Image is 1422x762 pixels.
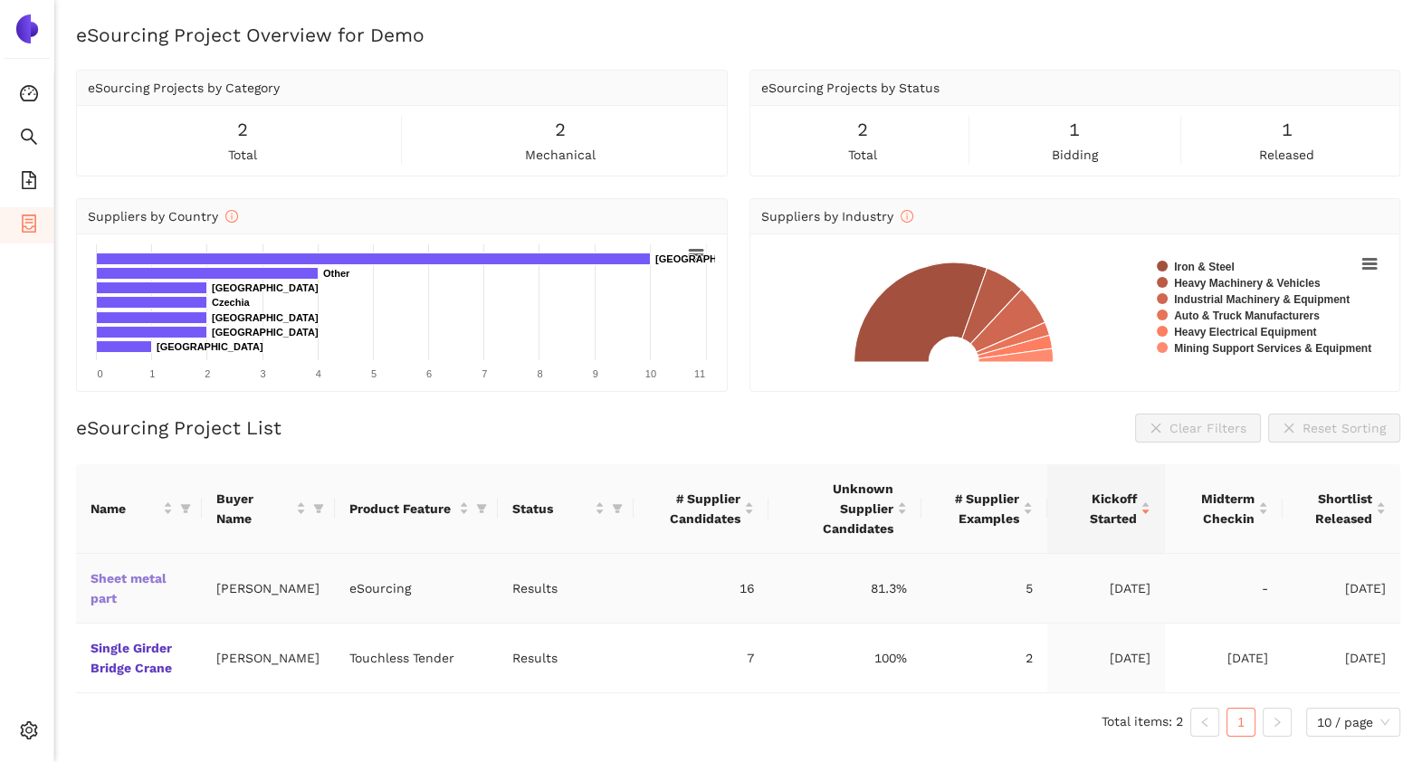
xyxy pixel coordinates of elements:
[1179,489,1255,529] span: Midterm Checkin
[648,489,741,529] span: # Supplier Candidates
[157,341,263,352] text: [GEOGRAPHIC_DATA]
[1174,326,1316,338] text: Heavy Electrical Equipment
[180,503,191,514] span: filter
[901,210,913,223] span: info-circle
[512,499,591,519] span: Status
[1052,145,1098,165] span: bidding
[476,503,487,514] span: filter
[1047,624,1165,693] td: [DATE]
[202,624,334,693] td: [PERSON_NAME]
[205,368,210,379] text: 2
[768,464,921,554] th: this column's title is Unknown Supplier Candidates,this column is sortable
[335,464,498,554] th: this column's title is Product Feature,this column is sortable
[212,297,250,308] text: Czechia
[335,624,498,693] td: Touchless Tender
[1174,261,1235,273] text: Iron & Steel
[645,368,656,379] text: 10
[212,312,319,323] text: [GEOGRAPHIC_DATA]
[1174,277,1321,290] text: Heavy Machinery & Vehicles
[498,554,634,624] td: Results
[1297,489,1372,529] span: Shortlist Released
[1190,708,1219,737] button: left
[612,503,623,514] span: filter
[848,145,877,165] span: total
[761,209,913,224] span: Suppliers by Industry
[1283,554,1400,624] td: [DATE]
[91,499,159,519] span: Name
[1174,293,1350,306] text: Industrial Machinery & Equipment
[216,489,291,529] span: Buyer Name
[260,368,265,379] text: 3
[857,116,868,144] span: 2
[498,624,634,693] td: Results
[783,479,893,538] span: Unknown Supplier Candidates
[76,22,1400,48] h2: eSourcing Project Overview for Demo
[634,624,769,693] td: 7
[1283,464,1400,554] th: this column's title is Shortlist Released,this column is sortable
[1174,342,1371,355] text: Mining Support Services & Equipment
[593,368,598,379] text: 9
[1165,554,1283,624] td: -
[1272,717,1283,728] span: right
[177,495,195,522] span: filter
[149,368,155,379] text: 1
[1259,145,1314,165] span: released
[88,81,280,95] span: eSourcing Projects by Category
[537,368,542,379] text: 8
[225,210,238,223] span: info-circle
[1306,708,1400,737] div: Page Size
[1047,554,1165,624] td: [DATE]
[921,624,1047,693] td: 2
[1226,708,1255,737] li: 1
[768,624,921,693] td: 100%
[525,145,596,165] span: mechanical
[768,554,921,624] td: 81.3%
[1263,708,1292,737] button: right
[1199,717,1210,728] span: left
[202,464,334,554] th: this column's title is Buyer Name,this column is sortable
[634,554,769,624] td: 16
[555,116,566,144] span: 2
[313,503,324,514] span: filter
[1268,414,1400,443] button: closeReset Sorting
[1165,464,1283,554] th: this column's title is Midterm Checkin,this column is sortable
[212,327,319,338] text: [GEOGRAPHIC_DATA]
[1227,709,1255,736] a: 1
[335,554,498,624] td: eSourcing
[1263,708,1292,737] li: Next Page
[316,368,321,379] text: 4
[237,116,248,144] span: 2
[1135,414,1261,443] button: closeClear Filters
[13,14,42,43] img: Logo
[371,368,377,379] text: 5
[97,368,102,379] text: 0
[694,368,705,379] text: 11
[921,554,1047,624] td: 5
[761,81,940,95] span: eSourcing Projects by Status
[323,268,350,279] text: Other
[349,499,455,519] span: Product Feature
[20,208,38,244] span: container
[472,495,491,522] span: filter
[655,253,762,264] text: [GEOGRAPHIC_DATA]
[228,145,257,165] span: total
[936,489,1019,529] span: # Supplier Examples
[212,282,319,293] text: [GEOGRAPHIC_DATA]
[20,121,38,157] span: search
[202,554,334,624] td: [PERSON_NAME]
[1317,709,1389,736] span: 10 / page
[76,464,202,554] th: this column's title is Name,this column is sortable
[1283,624,1400,693] td: [DATE]
[20,715,38,751] span: setting
[498,464,634,554] th: this column's title is Status,this column is sortable
[1281,116,1292,144] span: 1
[1165,624,1283,693] td: [DATE]
[310,485,328,532] span: filter
[634,464,769,554] th: this column's title is # Supplier Candidates,this column is sortable
[20,165,38,201] span: file-add
[608,495,626,522] span: filter
[1069,116,1080,144] span: 1
[1190,708,1219,737] li: Previous Page
[426,368,432,379] text: 6
[1062,489,1137,529] span: Kickoff Started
